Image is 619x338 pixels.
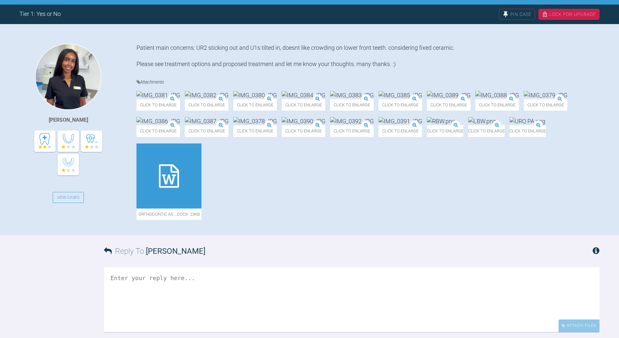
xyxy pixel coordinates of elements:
[379,125,422,137] span: Click to enlarge
[330,125,374,137] span: Click to enlarge
[185,125,228,137] span: Click to enlarge
[35,44,101,110] img: Mariam Samra
[233,125,277,137] span: Click to enlarge
[330,117,374,125] img: IMG_0392.JPG
[427,117,455,125] img: RBW.png
[427,91,471,99] img: IMG_0389.JPG
[379,117,422,125] img: IMG_0391.JPG
[233,99,277,111] span: Click to enlarge
[233,91,277,99] img: IMG_0380.JPG
[538,9,600,20] div: Lock For Upgrade
[559,319,600,332] div: Attach Files
[524,99,567,111] span: Click to enlarge
[509,125,546,137] span: Click to enlarge
[282,125,325,137] span: Click to enlarge
[427,125,463,137] span: Click to enlarge
[542,11,548,17] img: lock.6dc949b6.svg
[379,99,422,111] span: Click to enlarge
[136,78,600,86] h4: Attachments
[330,99,374,111] span: Click to enlarge
[136,117,180,125] img: IMG_0386.JPG
[146,247,205,256] span: [PERSON_NAME]
[524,91,567,99] img: IMG_0379.JPG
[509,117,545,125] img: URQ PA.png
[475,99,519,111] span: Click to enlarge
[136,99,180,111] span: Click to enlarge
[136,209,201,220] span: ORTHODONTIC AS….docx - 23KB
[185,91,228,99] img: IMG_0382.JPG
[379,91,422,99] img: IMG_0385.JPG
[104,245,205,257] h3: Reply To
[185,99,228,111] span: Click to enlarge
[503,11,509,17] img: pin.fff216dc.svg
[19,9,61,19] div: Tier 1: Yes or No
[136,44,600,68] div: Patient main concerns: UR2 sticking out and U1s tilted in, doesnt like crowding on lower front te...
[499,9,535,20] div: Pin Case
[427,99,471,111] span: Click to enlarge
[136,91,180,99] img: IMG_0381.JPG
[49,116,88,124] div: [PERSON_NAME]
[468,117,496,125] img: LBW.png
[282,99,325,111] span: Click to enlarge
[475,91,519,99] img: IMG_0388.JPG
[330,91,374,99] img: IMG_0383.JPG
[233,117,277,125] img: IMG_0378.JPG
[282,91,325,99] img: IMG_0384.JPG
[468,125,505,137] span: Click to enlarge
[136,125,180,137] span: Click to enlarge
[282,117,325,125] img: IMG_0390.JPG
[185,117,228,125] img: IMG_0387.JPG
[53,192,84,203] a: View Cases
